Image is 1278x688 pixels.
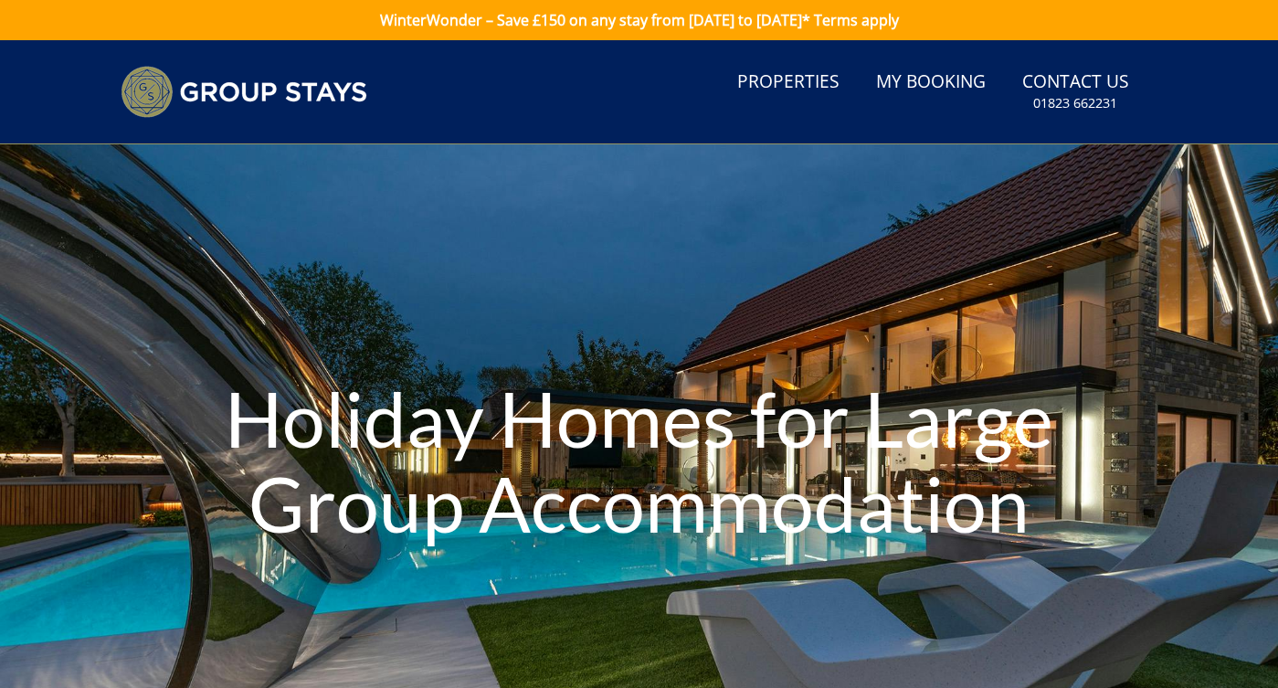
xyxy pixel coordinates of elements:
[730,62,847,103] a: Properties
[1033,94,1117,112] small: 01823 662231
[869,62,993,103] a: My Booking
[121,66,367,118] img: Group Stays
[1015,62,1136,122] a: Contact Us01823 662231
[192,340,1086,582] h1: Holiday Homes for Large Group Accommodation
